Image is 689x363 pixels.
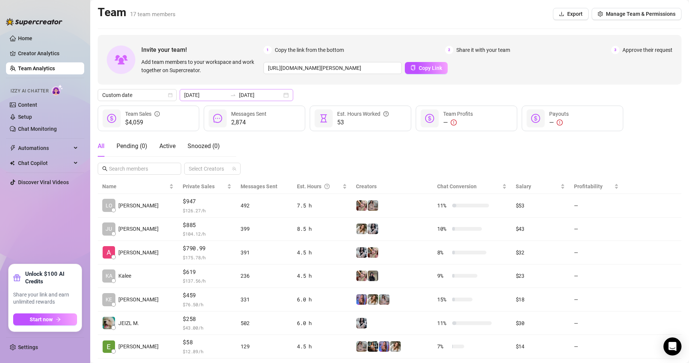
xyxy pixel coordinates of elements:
span: gift [13,274,21,281]
td: — [569,288,623,312]
div: Team Sales [125,110,160,118]
span: Private Sales [183,183,215,189]
span: team [232,166,236,171]
span: 11 % [437,319,449,327]
span: Snoozed ( 0 ) [188,142,220,150]
span: KE [106,295,112,304]
span: Copy the link from the bottom [275,46,344,54]
div: 8.5 h [297,225,347,233]
span: Approve their request [622,46,672,54]
div: — [443,118,473,127]
span: $459 [183,291,232,300]
div: 492 [241,201,288,210]
div: 4.5 h [297,272,347,280]
img: Anna [356,271,367,281]
span: Chat Copilot [18,157,71,169]
img: Anna [356,200,367,211]
td: — [569,312,623,335]
a: Discover Viral Videos [18,179,69,185]
div: 6.0 h [297,295,347,304]
img: Paige [390,341,401,352]
span: JU [106,225,112,233]
a: Team Analytics [18,65,55,71]
span: message [213,114,222,123]
img: Anna [368,271,378,281]
span: setting [598,11,603,17]
th: Name [98,179,178,194]
td: — [569,194,623,218]
a: Home [18,35,32,41]
button: Start nowarrow-right [13,313,77,325]
span: $619 [183,268,232,277]
span: $4,059 [125,118,160,127]
img: Ava [379,341,389,352]
button: Manage Team & Permissions [592,8,681,20]
img: Sadie [356,318,367,328]
img: AI Chatter [51,85,63,95]
span: Share your link and earn unlimited rewards [13,291,77,306]
div: 4.5 h [297,248,347,257]
img: Sadie [368,224,378,234]
span: exclamation-circle [451,119,457,126]
span: $ 43.00 /h [183,324,232,331]
div: $32 [516,248,565,257]
a: Settings [18,344,38,350]
td: — [569,335,623,358]
img: logo-BBDzfeDw.svg [6,18,62,26]
span: Name [102,182,168,191]
span: $ 126.27 /h [183,207,232,214]
span: 10 % [437,225,449,233]
div: $14 [516,342,565,351]
div: 4.5 h [297,342,347,351]
span: search [102,166,108,171]
span: 3 [611,46,619,54]
span: 2,874 [231,118,267,127]
span: Export [567,11,583,17]
span: Share it with your team [456,46,510,54]
span: dollar-circle [107,114,116,123]
div: 7.5 h [297,201,347,210]
span: $ 104.12 /h [183,230,232,237]
span: [PERSON_NAME] [118,342,159,351]
span: [PERSON_NAME] [118,248,159,257]
img: Anna [368,247,378,258]
span: hourglass [319,114,328,123]
span: Izzy AI Chatter [11,88,48,95]
span: to [230,92,236,98]
span: 1 [263,46,272,54]
span: $ 76.50 /h [183,301,232,308]
div: 502 [241,319,288,327]
div: 399 [241,225,288,233]
img: Daisy [356,341,367,352]
span: copy [410,65,416,70]
span: swap-right [230,92,236,98]
span: Custom date [102,89,172,101]
span: Active [159,142,176,150]
span: calendar [168,93,173,97]
td: — [569,265,623,288]
img: Paige [368,294,378,305]
span: info-circle [154,110,160,118]
div: 331 [241,295,288,304]
span: 15 % [437,295,449,304]
img: Ava [356,294,367,305]
div: 236 [241,272,288,280]
div: $30 [516,319,565,327]
span: JEIZL M. [118,319,139,327]
input: End date [239,91,282,99]
img: Paige [356,224,367,234]
span: Copy Link [419,65,442,71]
input: Start date [184,91,227,99]
span: Salary [516,183,531,189]
div: — [549,118,569,127]
img: Eduardo Leon Jr [103,340,115,353]
a: Setup [18,114,32,120]
span: Chat Conversion [437,183,477,189]
span: exclamation-circle [557,119,563,126]
span: $58 [183,338,232,347]
img: Ava [368,341,378,352]
strong: Unlock $100 AI Credits [25,270,77,285]
span: Automations [18,142,71,154]
img: Daisy [368,200,378,211]
span: Start now [30,316,53,322]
